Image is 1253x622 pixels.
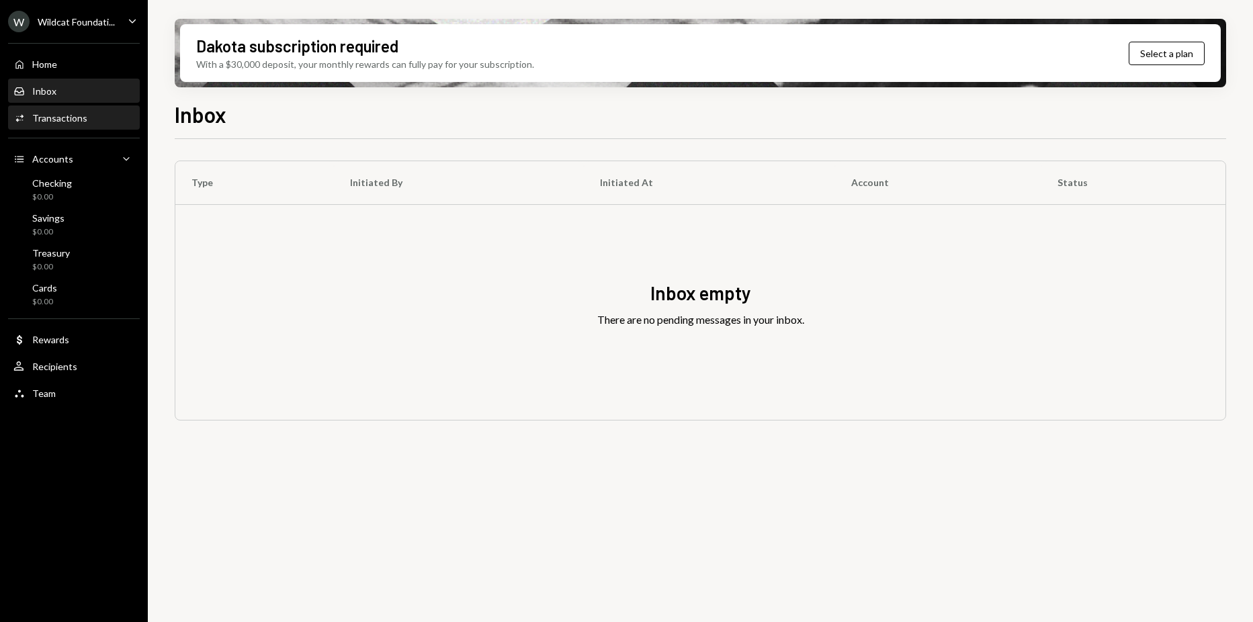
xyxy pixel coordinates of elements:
div: With a $30,000 deposit, your monthly rewards can fully pay for your subscription. [196,57,534,71]
div: Savings [32,212,64,224]
div: There are no pending messages in your inbox. [597,312,804,328]
a: Recipients [8,354,140,378]
a: Home [8,52,140,76]
a: Team [8,381,140,405]
button: Select a plan [1129,42,1205,65]
div: $0.00 [32,191,72,203]
th: Initiated At [584,161,836,204]
div: Dakota subscription required [196,35,398,57]
a: Rewards [8,327,140,351]
div: Transactions [32,112,87,124]
div: Inbox [32,85,56,97]
div: $0.00 [32,226,64,238]
a: Accounts [8,146,140,171]
h1: Inbox [175,101,226,128]
a: Transactions [8,105,140,130]
div: Home [32,58,57,70]
div: Treasury [32,247,70,259]
a: Treasury$0.00 [8,243,140,275]
th: Status [1041,161,1225,204]
a: Checking$0.00 [8,173,140,206]
div: $0.00 [32,296,57,308]
th: Account [835,161,1041,204]
div: W [8,11,30,32]
div: Recipients [32,361,77,372]
div: Inbox empty [650,280,751,306]
div: Team [32,388,56,399]
th: Type [175,161,334,204]
div: $0.00 [32,261,70,273]
div: Accounts [32,153,73,165]
div: Checking [32,177,72,189]
a: Savings$0.00 [8,208,140,240]
th: Initiated By [334,161,584,204]
a: Cards$0.00 [8,278,140,310]
div: Cards [32,282,57,294]
a: Inbox [8,79,140,103]
div: Rewards [32,334,69,345]
div: Wildcat Foundati... [38,16,115,28]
